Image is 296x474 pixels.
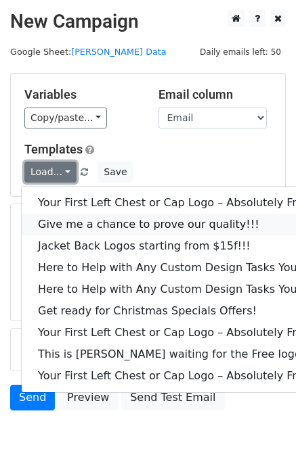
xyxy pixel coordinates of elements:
[158,87,272,102] h5: Email column
[195,45,286,60] span: Daily emails left: 50
[24,142,83,156] a: Templates
[228,409,296,474] iframe: Chat Widget
[98,162,133,183] button: Save
[24,162,77,183] a: Load...
[121,385,224,410] a: Send Test Email
[10,10,286,33] h2: New Campaign
[24,108,107,128] a: Copy/paste...
[58,385,118,410] a: Preview
[24,87,138,102] h5: Variables
[71,47,166,57] a: [PERSON_NAME] Data
[10,385,55,410] a: Send
[195,47,286,57] a: Daily emails left: 50
[10,47,167,57] small: Google Sheet:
